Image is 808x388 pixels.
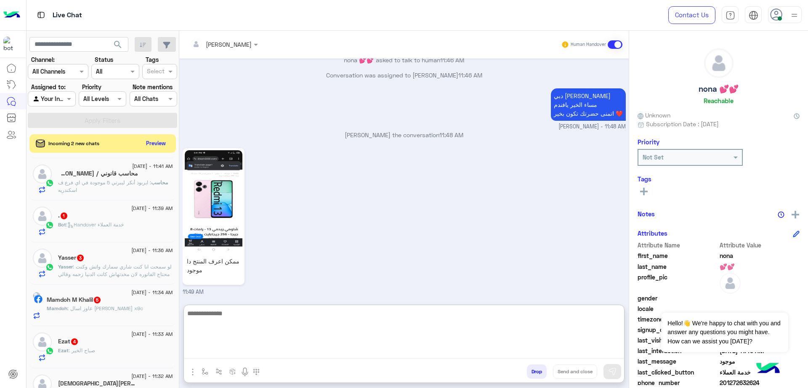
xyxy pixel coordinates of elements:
[440,56,464,64] span: 11:46 AM
[638,304,718,313] span: locale
[58,347,69,353] span: Ezat
[95,55,113,64] label: Status
[183,56,626,64] p: nona 💕💕 asked to talk to human
[58,170,138,177] h5: محاسب قانوني / محمود صبري
[638,346,718,355] span: last_interaction
[131,289,173,296] span: [DATE] - 11:34 AM
[33,207,52,226] img: defaultAdmin.png
[638,273,718,292] span: profile_pic
[58,212,68,219] h5: .
[113,40,123,50] span: search
[704,49,733,77] img: defaultAdmin.png
[58,263,172,285] span: لو سمحت انا كنت شاري سمارك واتش وكنت محتاج الفاتوره لان مخدتهاش كانت الدنيا زحمه وقالي هنبعتها عل...
[77,255,84,261] span: 3
[58,263,73,270] span: Yasser
[638,368,718,377] span: last_clicked_button
[198,364,212,378] button: select flow
[699,84,739,94] h5: nona 💕💕
[638,315,718,324] span: timezone
[185,255,242,276] p: ممكن اعرف المنتج دا موجود
[47,305,67,311] span: Mamdoh
[240,367,250,377] img: send voice note
[668,6,715,24] a: Contact Us
[458,72,482,79] span: 11:46 AM
[792,211,799,218] img: add
[571,41,606,48] small: Human Handover
[722,6,739,24] a: tab
[253,369,260,375] img: make a call
[146,55,159,64] label: Tags
[66,221,124,228] span: : Handover خدمة العملاء
[31,55,55,64] label: Channel:
[58,221,66,228] span: Bot
[553,364,597,379] button: Send and close
[215,368,222,375] img: Trigger scenario
[133,82,173,91] label: Note mentions
[229,368,236,375] img: create order
[45,179,54,187] img: WhatsApp
[131,247,173,254] span: [DATE] - 11:36 AM
[638,336,718,345] span: last_visited_flow
[638,175,800,183] h6: Tags
[45,347,54,355] img: WhatsApp
[185,150,242,252] img: 752306654314741.jpg
[638,111,670,120] span: Unknown
[726,11,735,20] img: tab
[131,205,173,212] span: [DATE] - 11:39 AM
[151,179,168,186] span: محاسب
[143,137,170,149] button: Preview
[720,378,800,387] span: 201272632624
[58,380,138,387] h5: Mohamed Elsheikh
[183,71,626,80] p: Conversation was assigned to [PERSON_NAME]
[131,330,173,338] span: [DATE] - 11:33 AM
[188,367,198,377] img: send attachment
[183,289,204,295] span: 11:49 AM
[69,347,95,353] span: صباح الخير
[183,148,245,285] a: ممكن اعرف المنتج دا موجود
[45,263,54,271] img: WhatsApp
[183,130,626,139] p: [PERSON_NAME] the conversation
[33,332,52,351] img: defaultAdmin.png
[31,82,66,91] label: Assigned to:
[58,179,151,193] span: ايربوذ أنكر ليبرتي 5 موجودة في اي فرع ف اسكندريه
[45,221,54,229] img: WhatsApp
[720,273,741,294] img: defaultAdmin.png
[61,213,67,219] span: 1
[146,66,165,77] div: Select
[661,313,788,352] span: Hello!👋 We're happy to chat with you and answer any questions you might have. How can we assist y...
[638,262,718,271] span: last_name
[131,372,173,380] span: [DATE] - 11:32 AM
[58,254,85,261] h5: Yasser
[3,6,20,24] img: Logo
[608,367,617,376] img: send message
[36,10,46,20] img: tab
[202,368,208,375] img: select flow
[71,338,78,345] span: 4
[638,138,659,146] h6: Priority
[638,378,718,387] span: phone_number
[720,251,800,260] span: nona
[753,354,783,384] img: hulul-logo.png
[527,364,547,379] button: Drop
[108,37,128,55] button: search
[33,249,52,268] img: defaultAdmin.png
[551,88,626,121] p: 5/9/2025, 11:48 AM
[82,82,101,91] label: Priority
[439,131,463,138] span: 11:48 AM
[720,262,800,271] span: 💕💕
[226,364,240,378] button: create order
[28,113,177,128] button: Apply Filters
[132,162,173,170] span: [DATE] - 11:41 AM
[53,10,82,21] p: Live Chat
[3,37,19,52] img: 1403182699927242
[720,368,800,377] span: خدمة العملاء
[558,123,626,131] span: [PERSON_NAME] - 11:48 AM
[48,140,99,147] span: Incoming 2 new chats
[638,251,718,260] span: first_name
[704,97,734,104] h6: Reachable
[749,11,758,20] img: tab
[638,241,718,250] span: Attribute Name
[33,165,52,183] img: defaultAdmin.png
[646,120,719,128] span: Subscription Date : [DATE]
[638,229,667,237] h6: Attributes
